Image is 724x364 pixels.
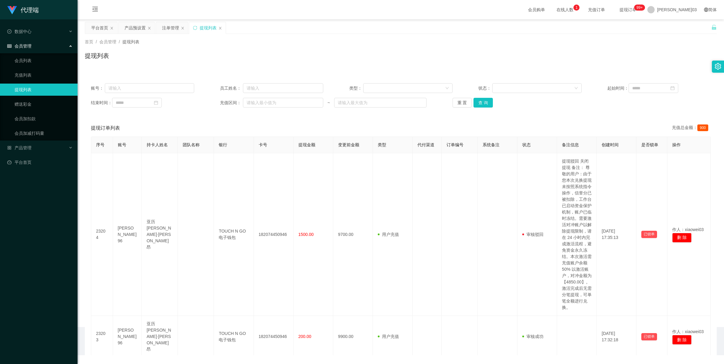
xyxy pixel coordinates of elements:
[113,316,142,358] td: [PERSON_NAME]96
[15,145,32,150] font: 产品管理
[557,153,597,316] td: 提现驳回 关闭提现 备注： 尊敬的用户：由于您本次兑换提现未按照系统指令操作，信誉分已被扣除，工作台已启动资金保护机制，账户已临时冻结。需要激活对冲账户以解除提现限制，请在 24 小时内完成激活...
[200,22,217,34] div: 提现列表
[214,153,254,316] td: TOUCH N GO 电子钱包
[556,7,573,12] font: 在线人数
[214,316,254,358] td: TOUCH N GO 电子钱包
[122,39,139,44] span: 提现列表
[7,146,12,150] i: 图标： AppStore-O
[334,98,427,108] input: 请输入最大值为
[7,156,73,168] a: 图标： 仪表板平台首页
[298,232,314,237] span: 1500.00
[526,334,543,339] font: 审核成功
[607,85,629,91] span: 起始时间：
[453,98,472,108] button: 重 置
[298,334,311,339] span: 200.00
[220,100,243,106] span: 充值区间：
[118,142,126,147] span: 账号
[91,85,105,91] span: 账号：
[15,113,73,125] a: 会员加扣款
[597,153,636,316] td: [DATE] 17:35:13
[382,334,399,339] font: 用户充值
[218,26,222,30] i: 图标： 关闭
[85,51,109,60] h1: 提现列表
[96,142,105,147] span: 序号
[704,8,708,12] i: 图标： global
[91,100,112,106] span: 结束时间：
[672,227,704,232] span: 作人：xiaowei03
[181,26,184,30] i: 图标： 关闭
[91,124,120,132] span: 提现订单列表
[697,124,708,131] span: 900
[142,153,178,316] td: 亚历[PERSON_NAME]·[PERSON_NAME]昂
[378,142,386,147] span: 类型
[91,153,113,316] td: 23204
[672,335,692,345] button: 删 除
[91,316,113,358] td: 23203
[562,142,579,147] span: 备注信息
[243,98,323,108] input: 请输入最小值为
[711,25,717,30] i: 图标： 解锁
[478,85,493,91] span: 状态：
[154,101,158,105] i: 图标： 日历
[110,26,114,30] i: 图标： 关闭
[254,316,294,358] td: 182074450946
[125,22,146,34] div: 产品预设置
[15,69,73,81] a: 充值列表
[220,85,243,91] span: 员工姓名：
[15,55,73,67] a: 会员列表
[672,125,697,130] font: 充值总金额：
[219,142,227,147] span: 银行
[85,0,105,20] i: 图标： menu-fold
[243,83,323,93] input: 请输入
[142,316,178,358] td: 亚历[PERSON_NAME]·[PERSON_NAME]昂
[338,142,359,147] span: 变更前金额
[602,142,619,147] span: 创建时间
[670,86,675,90] i: 图标： 日历
[349,85,364,91] span: 类型：
[96,39,97,44] span: /
[254,153,294,316] td: 182074450946
[473,98,493,108] button: 查 询
[119,39,120,44] span: /
[323,100,334,106] span: ~
[634,5,645,11] sup: 1223
[483,142,500,147] span: 系统备注
[147,142,168,147] span: 持卡人姓名
[148,26,151,30] i: 图标： 关闭
[522,142,531,147] span: 状态
[715,63,721,70] i: 图标： 设置
[333,316,373,358] td: 9900.00
[641,333,657,340] button: 已锁单
[526,232,543,237] font: 审核驳回
[672,233,692,243] button: 删 除
[597,316,636,358] td: [DATE] 17:32:18
[162,22,179,34] div: 注单管理
[99,39,116,44] span: 会员管理
[445,86,449,91] i: 图标： 向下
[183,142,200,147] span: 团队名称
[588,7,605,12] font: 充值订单
[259,142,267,147] span: 卡号
[91,22,108,34] div: 平台首页
[447,142,463,147] span: 订单编号
[574,86,578,91] i: 图标： 向下
[85,39,93,44] span: 首页
[672,329,704,334] span: 作人：xiaowei03
[641,142,658,147] span: 是否锁单
[105,83,194,93] input: 请输入
[672,142,681,147] span: 操作
[7,29,12,34] i: 图标： check-circle-o
[619,7,636,12] font: 提现订单
[641,231,657,238] button: 已锁单
[21,0,39,20] h1: 代理端
[298,142,315,147] span: 提现金额
[7,44,12,48] i: 图标： table
[15,29,32,34] font: 数据中心
[15,127,73,139] a: 会员加减打码量
[15,44,32,48] font: 会员管理
[15,98,73,110] a: 赠送彩金
[708,7,717,12] font: 简体
[15,84,73,96] a: 提现列表
[113,153,142,316] td: [PERSON_NAME]96
[7,7,39,12] a: 代理端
